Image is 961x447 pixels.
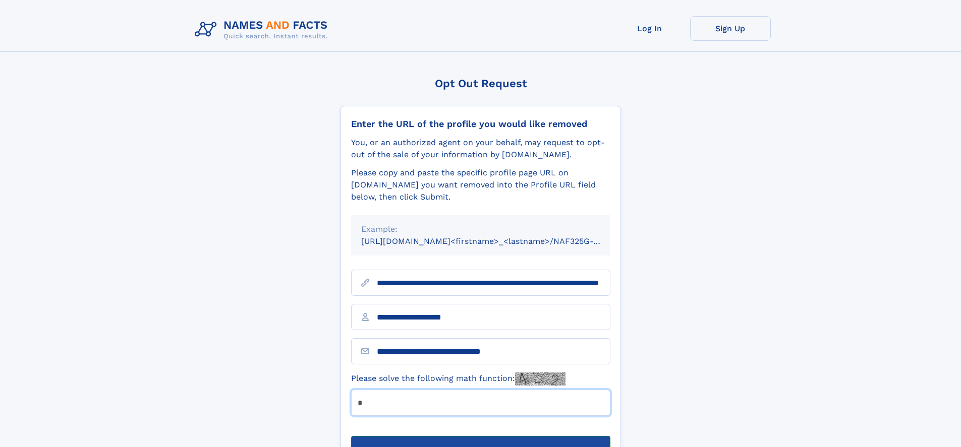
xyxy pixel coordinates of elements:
div: Enter the URL of the profile you would like removed [351,118,610,130]
div: Opt Out Request [341,77,621,90]
div: Example: [361,223,600,235]
a: Log In [609,16,690,41]
a: Sign Up [690,16,771,41]
label: Please solve the following math function: [351,372,566,386]
div: You, or an authorized agent on your behalf, may request to opt-out of the sale of your informatio... [351,137,610,161]
small: [URL][DOMAIN_NAME]<firstname>_<lastname>/NAF325G-xxxxxxxx [361,236,630,246]
div: Please copy and paste the specific profile page URL on [DOMAIN_NAME] you want removed into the Pr... [351,167,610,203]
img: Logo Names and Facts [191,16,336,43]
